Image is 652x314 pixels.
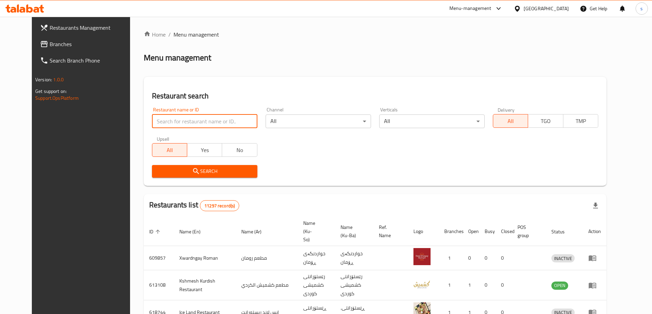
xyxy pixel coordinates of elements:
[35,36,141,52] a: Branches
[266,114,371,128] div: All
[179,228,209,236] span: Name (En)
[35,87,67,96] span: Get support on:
[463,246,479,270] td: 0
[174,246,236,270] td: Xwardngay Roman
[144,246,174,270] td: 609857
[379,223,400,240] span: Ref. Name
[517,223,538,240] span: POS group
[408,217,439,246] th: Logo
[551,228,574,236] span: Status
[496,270,512,300] td: 0
[200,203,239,209] span: 11297 record(s)
[463,217,479,246] th: Open
[587,197,604,214] div: Export file
[168,30,171,39] li: /
[379,114,485,128] div: All
[174,30,219,39] span: Menu management
[588,281,601,289] div: Menu
[236,246,298,270] td: مطعم رومان
[222,143,257,157] button: No
[35,94,79,103] a: Support.OpsPlatform
[496,116,525,126] span: All
[303,219,327,244] span: Name (Ku-So)
[157,167,252,176] span: Search
[439,270,463,300] td: 1
[528,114,563,128] button: TGO
[479,246,496,270] td: 0
[50,40,135,48] span: Branches
[298,270,335,300] td: رێستۆرانتی کشمیشى كوردى
[563,114,598,128] button: TMP
[566,116,596,126] span: TMP
[35,75,52,84] span: Version:
[588,254,601,262] div: Menu
[149,200,240,211] h2: Restaurants list
[187,143,222,157] button: Yes
[413,248,431,265] img: Xwardngay Roman
[439,217,463,246] th: Branches
[225,145,254,155] span: No
[551,282,568,289] span: OPEN
[341,223,365,240] span: Name (Ku-Ba)
[152,114,257,128] input: Search for restaurant name or ID..
[640,5,643,12] span: s
[551,255,575,262] span: INACTIVE
[583,217,606,246] th: Action
[298,246,335,270] td: خواردنگەی ڕۆمان
[35,52,141,69] a: Search Branch Phone
[144,30,166,39] a: Home
[152,143,187,157] button: All
[496,217,512,246] th: Closed
[524,5,569,12] div: [GEOGRAPHIC_DATA]
[50,24,135,32] span: Restaurants Management
[463,270,479,300] td: 1
[335,270,373,300] td: رێستۆرانتی کشمیشى كوردى
[479,270,496,300] td: 0
[152,165,257,178] button: Search
[496,246,512,270] td: 0
[144,30,606,39] nav: breadcrumb
[479,217,496,246] th: Busy
[413,275,431,292] img: Kshmesh Kurdish Restaurant
[35,19,141,36] a: Restaurants Management
[50,56,135,65] span: Search Branch Phone
[236,270,298,300] td: مطعم كشميش الكردي
[53,75,64,84] span: 1.0.0
[241,228,270,236] span: Name (Ar)
[152,91,598,101] h2: Restaurant search
[498,107,515,112] label: Delivery
[449,4,491,13] div: Menu-management
[155,145,184,155] span: All
[190,145,219,155] span: Yes
[439,246,463,270] td: 1
[200,200,239,211] div: Total records count
[144,270,174,300] td: 613108
[531,116,560,126] span: TGO
[174,270,236,300] td: Kshmesh Kurdish Restaurant
[144,52,211,63] h2: Menu management
[149,228,162,236] span: ID
[335,246,373,270] td: خواردنگەی ڕۆمان
[157,136,169,141] label: Upsell
[493,114,528,128] button: All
